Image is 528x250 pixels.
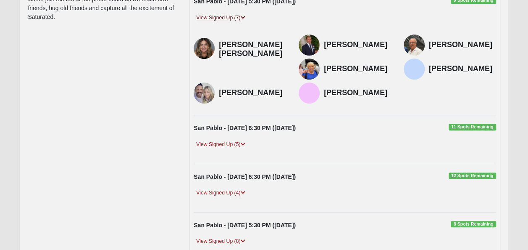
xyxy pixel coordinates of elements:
strong: San Pablo - [DATE] 6:30 PM ([DATE]) [194,125,296,131]
h4: [PERSON_NAME] [324,64,391,74]
img: Tyler Vincent [299,35,320,56]
a: View Signed Up (5) [194,140,247,149]
img: Anne Tracy [299,59,320,80]
img: Robin Witherite [404,59,425,80]
img: Donni Welch-Rawls [299,82,320,104]
a: View Signed Up (7) [194,13,247,22]
a: View Signed Up (4) [194,189,247,197]
img: Carrie Fox Vincent [194,38,215,59]
strong: San Pablo - [DATE] 6:30 PM ([DATE]) [194,173,296,180]
strong: San Pablo - [DATE] 5:30 PM ([DATE]) [194,222,296,229]
h4: [PERSON_NAME] [219,88,286,98]
span: 11 Spots Remaining [449,124,496,130]
h4: [PERSON_NAME] [429,64,496,74]
a: View Signed Up (8) [194,237,247,246]
span: 8 Spots Remaining [451,221,496,228]
h4: [PERSON_NAME] [429,40,496,50]
h4: [PERSON_NAME] [324,88,391,98]
img: Alex Gonzalez [194,82,215,104]
h4: [PERSON_NAME] [PERSON_NAME] [219,40,286,59]
span: 12 Spots Remaining [449,173,496,179]
img: Don Tracy [404,35,425,56]
h4: [PERSON_NAME] [324,40,391,50]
